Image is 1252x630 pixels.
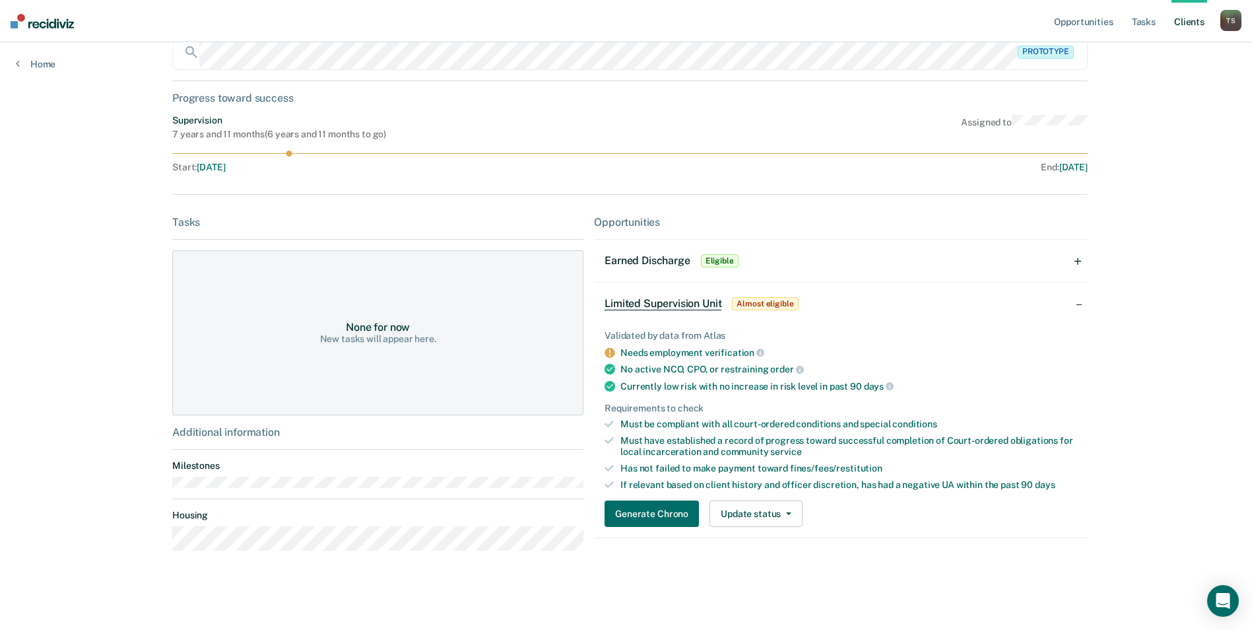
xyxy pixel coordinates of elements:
div: New tasks will appear here. [320,333,436,345]
span: fines/fees/restitution [790,463,882,473]
div: Validated by data from Atlas [605,330,1077,341]
div: Additional information [172,426,583,438]
span: service [770,446,801,457]
div: End : [636,162,1088,173]
div: No active NCO, CPO, or restraining [620,363,1077,375]
div: Limited Supervision UnitAlmost eligible [594,283,1088,325]
button: Update status [709,501,803,527]
div: Requirements to check [605,403,1077,414]
div: Open Intercom Messenger [1207,585,1239,617]
a: Home [16,58,55,70]
div: Progress toward success [172,92,1088,104]
div: Needs employment verification [620,347,1077,359]
div: Has not failed to make payment toward [620,463,1077,474]
span: Limited Supervision Unit [605,297,721,310]
div: Assigned to [961,115,1087,140]
button: Generate Chrono [605,501,699,527]
div: Opportunities [594,216,1088,228]
span: Almost eligible [732,297,798,310]
div: Currently low risk with no increase in risk level in past 90 [620,380,1077,392]
div: Start : [172,162,630,173]
div: Must have established a record of progress toward successful completion of Court-ordered obligati... [620,435,1077,458]
div: Earned DischargeEligible [594,240,1088,282]
span: days [1035,479,1055,490]
span: order [770,364,803,374]
span: Eligible [701,254,739,267]
div: T S [1220,10,1241,31]
span: [DATE] [197,162,225,172]
img: Recidiviz [11,14,74,28]
button: TS [1220,10,1241,31]
div: Supervision [172,115,386,126]
div: 7 years and 11 months ( 6 years and 11 months to go ) [172,129,386,140]
div: Must be compliant with all court-ordered conditions and special conditions [620,419,1077,430]
span: [DATE] [1059,162,1088,172]
span: days [864,381,894,392]
span: Earned Discharge [605,254,690,267]
dt: Housing [172,510,583,521]
div: None for now [346,321,410,333]
dt: Milestones [172,460,583,472]
div: Tasks [172,216,583,228]
div: If relevant based on client history and officer discretion, has had a negative UA within the past 90 [620,479,1077,491]
a: Generate Chrono [605,501,704,527]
